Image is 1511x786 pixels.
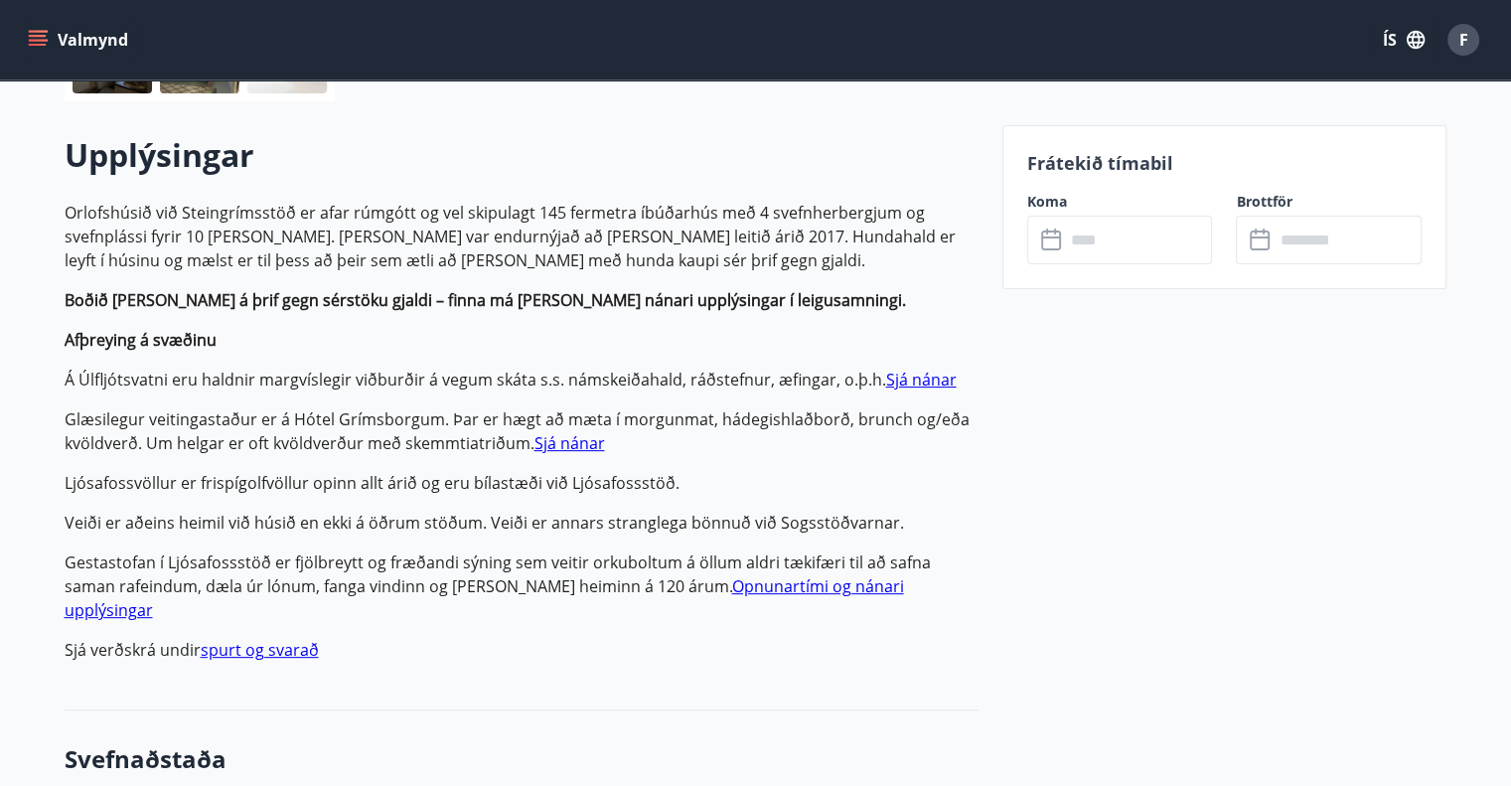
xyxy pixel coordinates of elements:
[1439,16,1487,64] button: F
[65,133,979,177] h2: Upplýsingar
[1459,29,1468,51] span: F
[886,369,957,391] a: Sjá nánar
[65,471,979,495] p: Ljósafossvöllur er frispígolfvöllur opinn allt árið og eru bílastæði við Ljósafossstöð.
[65,638,979,662] p: Sjá verðskrá undir
[65,550,979,622] p: Gestastofan í Ljósafossstöð er fjölbreytt og fræðandi sýning sem veitir orkuboltum á öllum aldri ...
[65,289,906,311] strong: Boðið [PERSON_NAME] á þrif gegn sérstöku gjaldi – finna má [PERSON_NAME] nánari upplýsingar í lei...
[65,201,979,272] p: Orlofshúsið við Steingrímsstöð er afar rúmgótt og vel skipulagt 145 fermetra íbúðarhús með 4 svef...
[201,639,319,661] a: spurt og svarað
[65,329,217,351] strong: Afþreying á svæðinu
[65,511,979,535] p: Veiði er aðeins heimil við húsið en ekki á öðrum stöðum. Veiði er annars stranglega bönnuð við So...
[1027,150,1423,176] p: Frátekið tímabil
[24,22,136,58] button: menu
[65,742,979,776] h3: Svefnaðstaða
[65,407,979,455] p: Glæsilegur veitingastaður er á Hótel Grímsborgum. Þar er hægt að mæta í morgunmat, hádegishlaðbor...
[1236,192,1422,212] label: Brottför
[65,368,979,392] p: Á Úlfljótsvatni eru haldnir margvíslegir viðburðir á vegum skáta s.s. námskeiðahald, ráðstefnur, ...
[1027,192,1213,212] label: Koma
[534,432,605,454] a: Sjá nánar
[1372,22,1435,58] button: ÍS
